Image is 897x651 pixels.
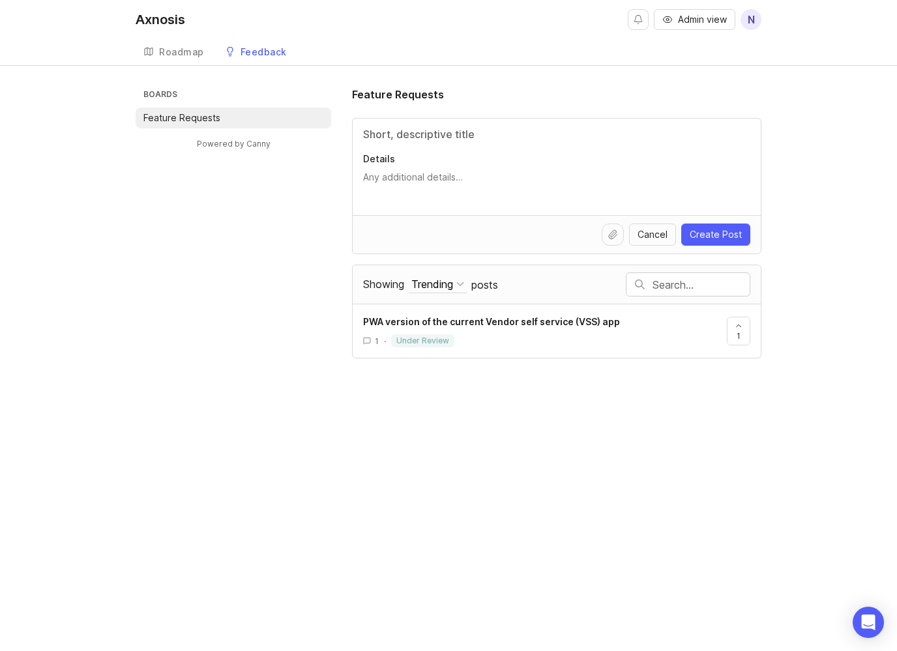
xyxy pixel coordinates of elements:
button: Cancel [629,224,676,246]
input: Search… [653,278,750,292]
div: Feedback [241,48,287,57]
span: Admin view [678,13,727,26]
div: Roadmap [159,48,204,57]
p: Feature Requests [143,111,220,124]
button: N [741,9,761,30]
span: PWA version of the current Vendor self service (VSS) app [363,316,620,327]
div: Trending [411,277,453,291]
p: under review [396,336,449,346]
span: Create Post [690,228,742,241]
textarea: Details [363,171,750,197]
a: Powered by Canny [195,136,272,151]
a: PWA version of the current Vendor self service (VSS) app1·under review [363,315,727,347]
button: Notifications [628,9,649,30]
span: 1 [737,330,741,341]
a: Roadmap [136,39,212,66]
span: N [748,12,755,27]
p: Details [363,152,750,166]
h3: Boards [141,87,331,105]
span: Cancel [638,228,668,241]
span: Showing [363,278,404,291]
button: Create Post [681,224,750,246]
button: Showing [409,276,467,293]
h1: Feature Requests [352,87,444,102]
button: 1 [727,317,750,345]
input: Title [363,126,750,142]
div: Open Intercom Messenger [853,607,884,638]
div: · [384,336,386,347]
span: 1 [375,336,379,347]
a: Feature Requests [136,108,331,128]
a: Feedback [217,39,295,66]
div: Axnosis [136,13,185,26]
span: posts [471,278,498,292]
button: Admin view [654,9,735,30]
